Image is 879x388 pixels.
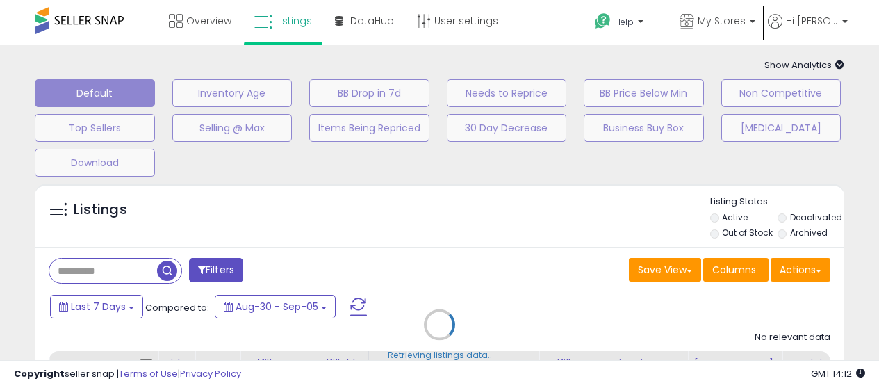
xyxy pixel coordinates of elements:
[584,79,704,107] button: BB Price Below Min
[764,58,844,72] span: Show Analytics
[309,114,429,142] button: Items Being Repriced
[584,2,667,45] a: Help
[35,79,155,107] button: Default
[447,114,567,142] button: 30 Day Decrease
[584,114,704,142] button: Business Buy Box
[350,14,394,28] span: DataHub
[768,14,848,45] a: Hi [PERSON_NAME]
[35,114,155,142] button: Top Sellers
[388,349,492,362] div: Retrieving listings data..
[309,79,429,107] button: BB Drop in 7d
[186,14,231,28] span: Overview
[172,79,293,107] button: Inventory Age
[14,368,241,381] div: seller snap | |
[721,114,841,142] button: [MEDICAL_DATA]
[615,16,634,28] span: Help
[594,13,611,30] i: Get Help
[172,114,293,142] button: Selling @ Max
[276,14,312,28] span: Listings
[447,79,567,107] button: Needs to Reprice
[14,367,65,380] strong: Copyright
[698,14,746,28] span: My Stores
[721,79,841,107] button: Non Competitive
[786,14,838,28] span: Hi [PERSON_NAME]
[35,149,155,177] button: Download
